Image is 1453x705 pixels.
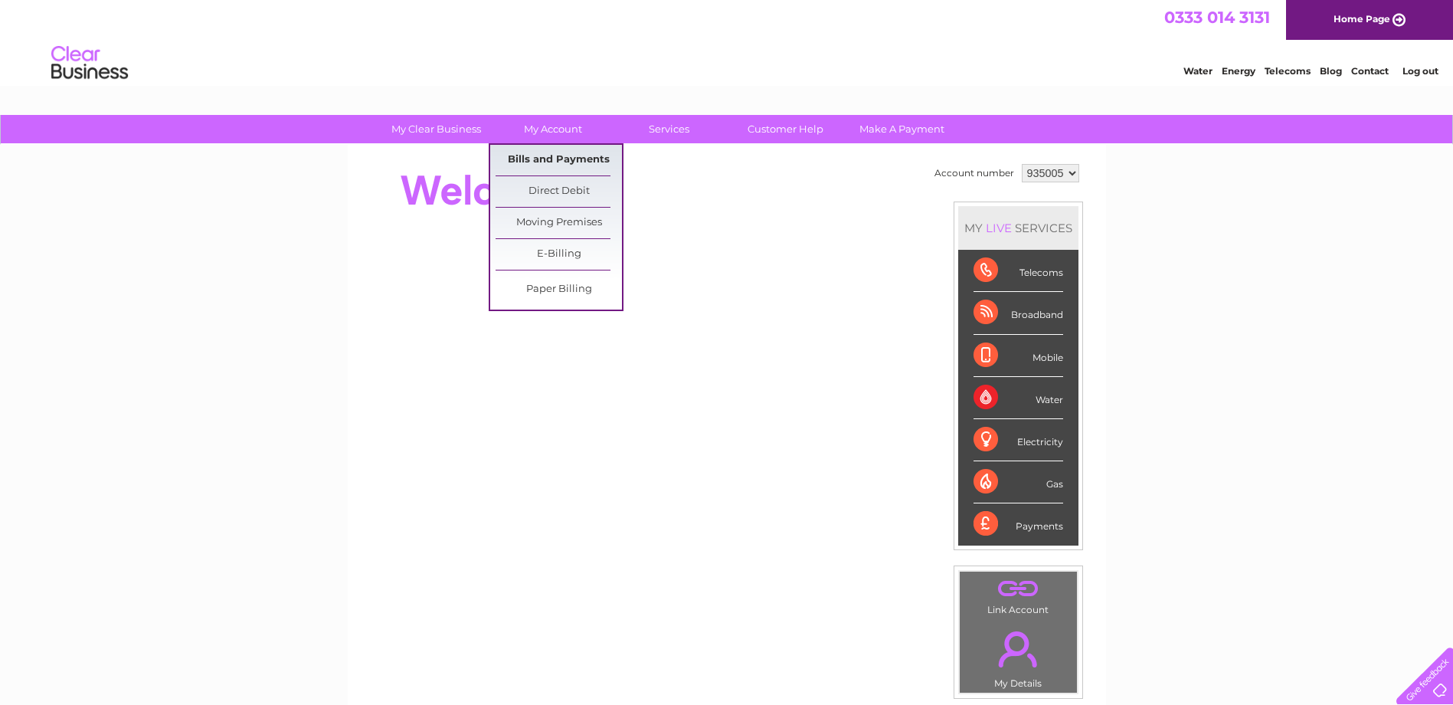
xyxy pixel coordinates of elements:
[51,40,129,87] img: logo.png
[1351,65,1389,77] a: Contact
[959,571,1078,619] td: Link Account
[496,208,622,238] a: Moving Premises
[496,145,622,175] a: Bills and Payments
[1183,65,1212,77] a: Water
[974,292,1063,334] div: Broadband
[496,176,622,207] a: Direct Debit
[1402,65,1438,77] a: Log out
[1265,65,1311,77] a: Telecoms
[722,115,849,143] a: Customer Help
[489,115,616,143] a: My Account
[974,250,1063,292] div: Telecoms
[964,622,1073,676] a: .
[974,503,1063,545] div: Payments
[606,115,732,143] a: Services
[959,618,1078,694] td: My Details
[958,206,1078,250] div: MY SERVICES
[983,221,1015,235] div: LIVE
[839,115,965,143] a: Make A Payment
[974,377,1063,419] div: Water
[373,115,499,143] a: My Clear Business
[974,335,1063,377] div: Mobile
[496,239,622,270] a: E-Billing
[974,461,1063,503] div: Gas
[496,274,622,305] a: Paper Billing
[1164,8,1270,27] a: 0333 014 3131
[1222,65,1255,77] a: Energy
[974,419,1063,461] div: Electricity
[1320,65,1342,77] a: Blog
[964,575,1073,602] a: .
[365,8,1089,74] div: Clear Business is a trading name of Verastar Limited (registered in [GEOGRAPHIC_DATA] No. 3667643...
[931,160,1018,186] td: Account number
